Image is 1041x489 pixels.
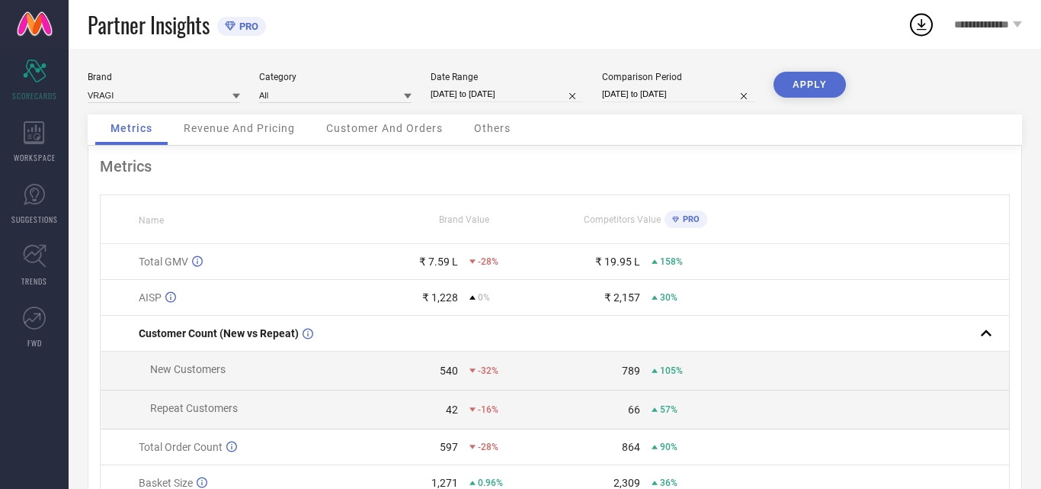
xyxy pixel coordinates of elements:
[440,365,458,377] div: 540
[439,214,489,225] span: Brand Value
[602,72,754,82] div: Comparison Period
[774,72,846,98] button: APPLY
[660,442,677,452] span: 90%
[660,478,677,488] span: 36%
[431,477,458,489] div: 1,271
[100,157,1010,175] div: Metrics
[139,477,193,489] span: Basket Size
[660,404,677,415] span: 57%
[259,72,412,82] div: Category
[150,402,238,414] span: Repeat Customers
[478,442,498,452] span: -28%
[88,9,210,40] span: Partner Insights
[584,214,661,225] span: Competitors Value
[12,90,57,101] span: SCORECARDS
[622,365,640,377] div: 789
[139,327,299,339] span: Customer Count (New vs Repeat)
[478,478,503,488] span: 0.96%
[478,292,490,303] span: 0%
[431,86,583,102] input: Select date range
[139,256,188,268] span: Total GMV
[440,441,458,453] div: 597
[422,291,458,304] div: ₹ 1,228
[602,86,754,102] input: Select comparison period
[660,256,683,267] span: 158%
[679,214,700,224] span: PRO
[660,365,683,376] span: 105%
[908,11,935,38] div: Open download list
[431,72,583,82] div: Date Range
[21,275,47,287] span: TRENDS
[326,122,443,134] span: Customer And Orders
[595,256,640,268] div: ₹ 19.95 L
[150,363,226,375] span: New Customers
[446,404,458,416] div: 42
[27,337,42,349] span: FWD
[14,152,56,163] span: WORKSPACE
[419,256,458,268] div: ₹ 7.59 L
[622,441,640,453] div: 864
[235,21,258,32] span: PRO
[613,477,640,489] div: 2,309
[139,441,223,453] span: Total Order Count
[474,122,511,134] span: Others
[184,122,295,134] span: Revenue And Pricing
[604,291,640,304] div: ₹ 2,157
[660,292,677,303] span: 30%
[478,256,498,267] span: -28%
[139,291,162,304] span: AISP
[139,215,164,226] span: Name
[628,404,640,416] div: 66
[11,214,58,225] span: SUGGESTIONS
[478,404,498,415] span: -16%
[111,122,152,134] span: Metrics
[478,365,498,376] span: -32%
[88,72,240,82] div: Brand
